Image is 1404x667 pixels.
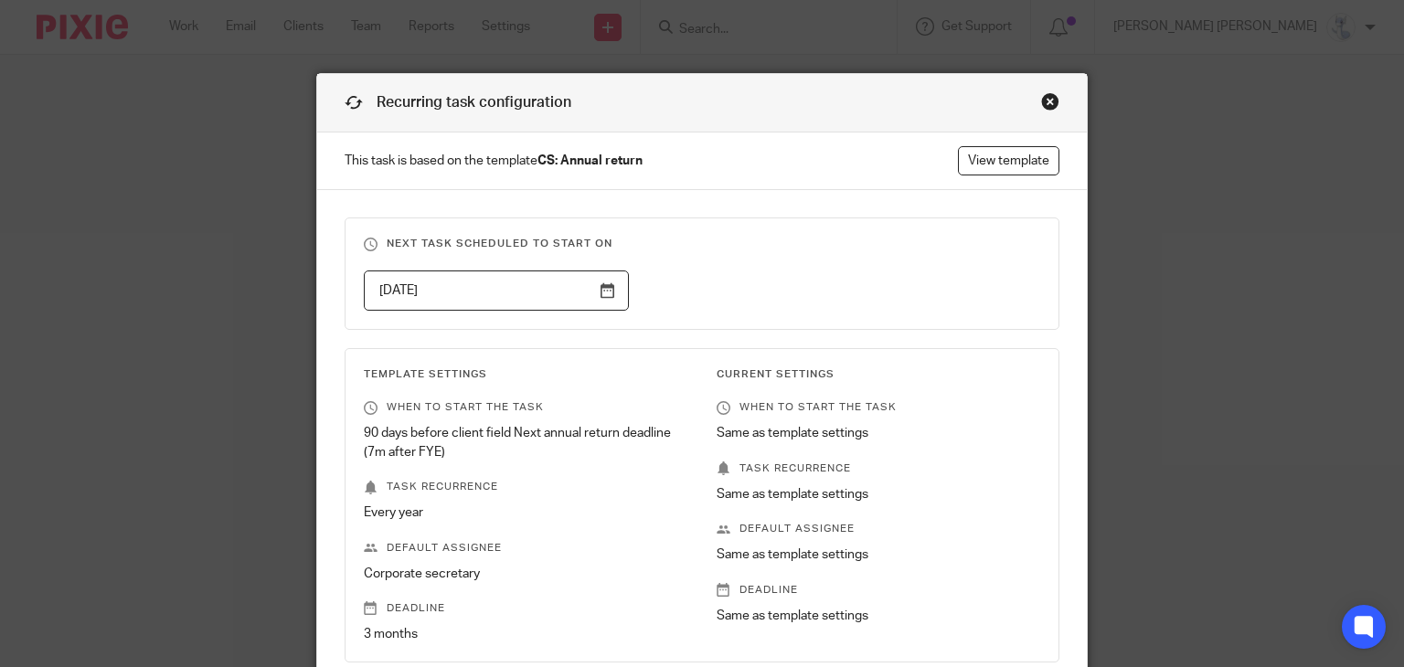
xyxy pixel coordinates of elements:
[364,541,688,556] p: Default assignee
[364,565,688,583] p: Corporate secretary
[717,583,1041,598] p: Deadline
[364,601,688,616] p: Deadline
[364,480,688,494] p: Task recurrence
[364,424,688,461] p: 90 days before client field Next annual return deadline (7m after FYE)
[717,485,1041,503] p: Same as template settings
[717,400,1041,415] p: When to start the task
[717,424,1041,442] p: Same as template settings
[364,503,688,522] p: Every year
[364,400,688,415] p: When to start the task
[717,367,1041,382] h3: Current Settings
[364,367,688,382] h3: Template Settings
[1041,92,1059,111] div: Close this dialog window
[717,607,1041,625] p: Same as template settings
[345,92,571,113] h1: Recurring task configuration
[717,522,1041,536] p: Default assignee
[364,625,688,643] p: 3 months
[537,154,643,167] strong: CS: Annual return
[717,461,1041,476] p: Task recurrence
[958,146,1059,175] a: View template
[717,545,1041,564] p: Same as template settings
[364,237,1041,251] h3: Next task scheduled to start on
[345,152,643,170] span: This task is based on the template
